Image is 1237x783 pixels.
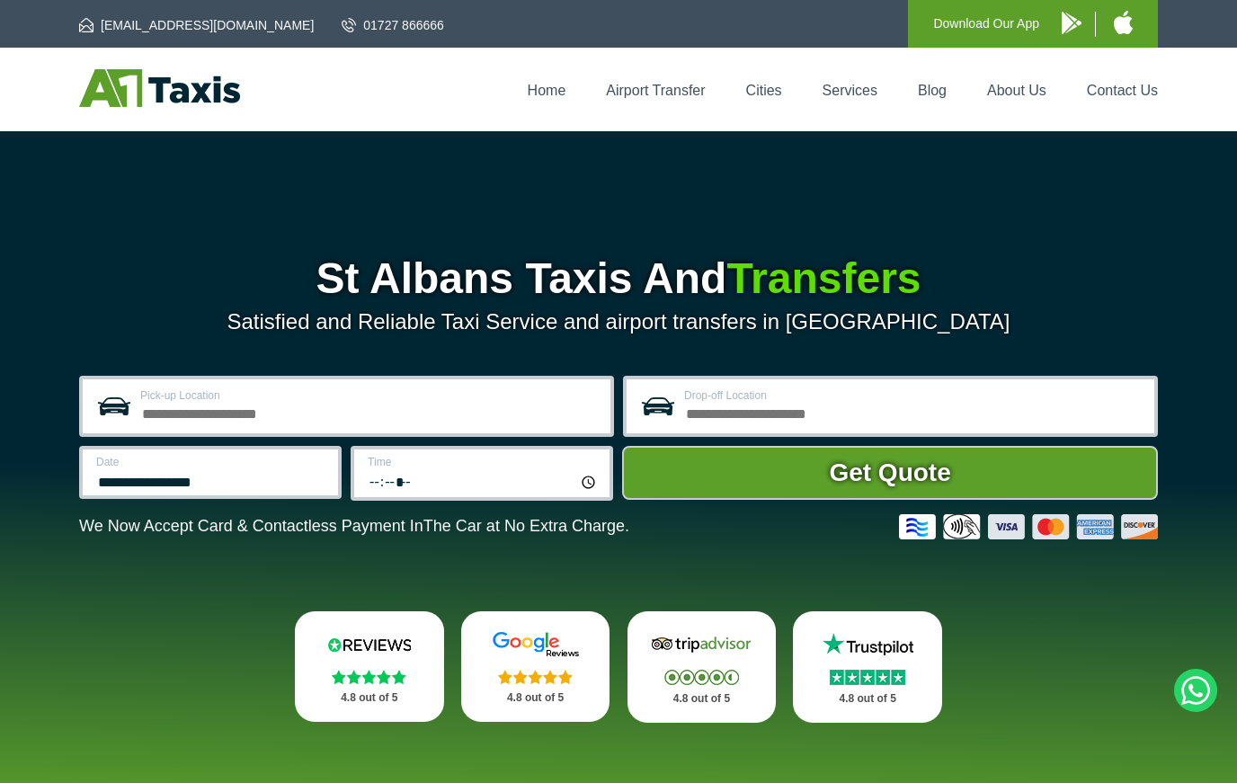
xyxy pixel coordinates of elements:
[368,457,599,467] label: Time
[528,83,566,98] a: Home
[140,390,600,401] label: Pick-up Location
[899,514,1158,539] img: Credit And Debit Cards
[423,517,629,535] span: The Car at No Extra Charge.
[1087,83,1158,98] a: Contact Us
[79,16,314,34] a: [EMAIL_ADDRESS][DOMAIN_NAME]
[316,631,423,658] img: Reviews.io
[627,611,777,723] a: Tripadvisor Stars 4.8 out of 5
[726,254,921,302] span: Transfers
[793,611,942,723] a: Trustpilot Stars 4.8 out of 5
[814,631,921,658] img: Trustpilot
[933,13,1039,35] p: Download Our App
[918,83,947,98] a: Blog
[295,611,444,722] a: Reviews.io Stars 4.8 out of 5
[461,611,610,722] a: Google Stars 4.8 out of 5
[813,688,922,710] p: 4.8 out of 5
[823,83,877,98] a: Services
[79,69,240,107] img: A1 Taxis St Albans LTD
[481,687,591,709] p: 4.8 out of 5
[342,16,444,34] a: 01727 866666
[332,670,406,684] img: Stars
[647,688,757,710] p: 4.8 out of 5
[647,631,755,658] img: Tripadvisor
[684,390,1144,401] label: Drop-off Location
[498,670,573,684] img: Stars
[482,631,590,658] img: Google
[1114,11,1133,34] img: A1 Taxis iPhone App
[1062,12,1081,34] img: A1 Taxis Android App
[606,83,705,98] a: Airport Transfer
[830,670,905,685] img: Stars
[664,670,739,685] img: Stars
[96,457,327,467] label: Date
[79,517,629,536] p: We Now Accept Card & Contactless Payment In
[315,687,424,709] p: 4.8 out of 5
[79,309,1158,334] p: Satisfied and Reliable Taxi Service and airport transfers in [GEOGRAPHIC_DATA]
[987,83,1046,98] a: About Us
[79,257,1158,300] h1: St Albans Taxis And
[622,446,1158,500] button: Get Quote
[746,83,782,98] a: Cities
